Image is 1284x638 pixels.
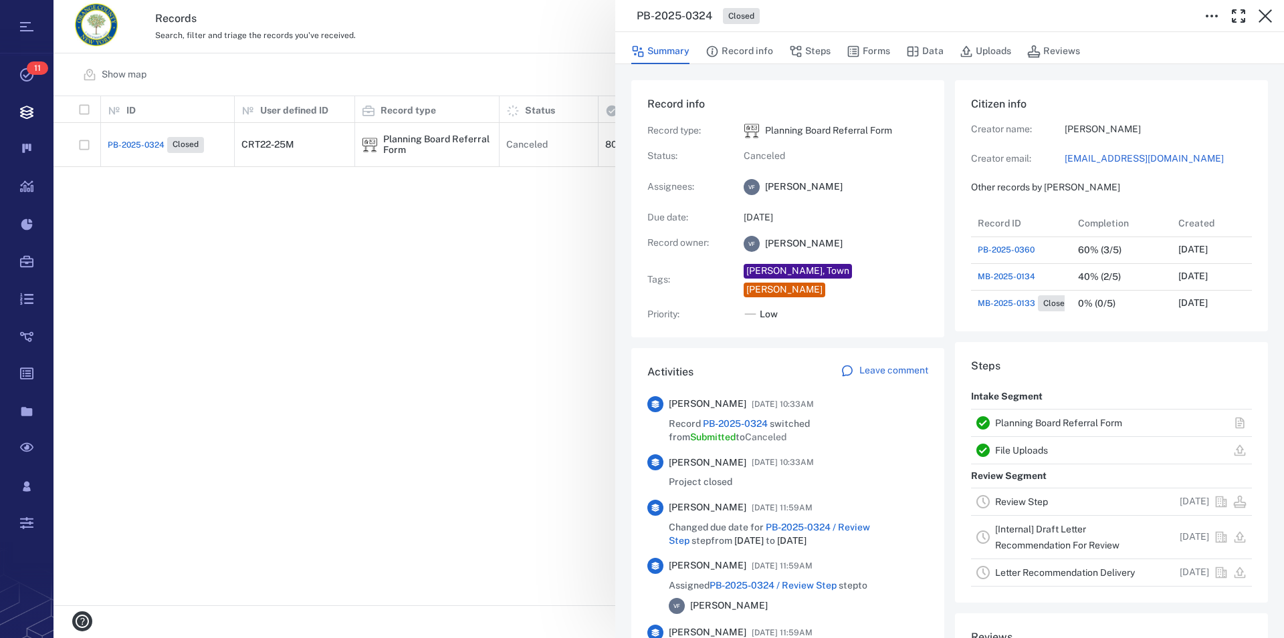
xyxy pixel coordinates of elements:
[1065,123,1252,136] p: [PERSON_NAME]
[1078,245,1121,255] div: 60% (3/5)
[978,204,1021,242] div: Record ID
[995,418,1122,428] a: Planning Board Referral Form
[637,8,712,24] h3: PB-2025-0324
[744,123,760,139] div: Planning Board Referral Form
[703,418,768,429] a: PB-2025-0324
[955,80,1268,342] div: Citizen infoCreator name:[PERSON_NAME]Creator email:[EMAIL_ADDRESS][DOMAIN_NAME]Other records by ...
[1178,243,1208,257] p: [DATE]
[978,295,1075,311] a: MB-2025-0133Closed
[669,397,746,411] span: [PERSON_NAME]
[631,39,689,64] button: Summary
[1180,495,1209,508] p: [DATE]
[734,535,764,546] span: [DATE]
[847,39,890,64] button: Forms
[971,181,1252,194] p: Other records by [PERSON_NAME]
[971,210,1071,236] div: Record ID
[690,599,768,613] span: [PERSON_NAME]
[752,454,814,470] span: [DATE] 10:33AM
[746,265,849,278] div: [PERSON_NAME], Town
[978,297,1035,309] span: MB-2025-0133
[1071,210,1172,236] div: Completion
[777,535,807,546] span: [DATE]
[765,237,843,251] span: [PERSON_NAME]
[669,522,870,546] a: PB-2025-0324 / Review Step
[706,39,773,64] button: Record info
[710,580,837,591] a: PB-2025-0324 / Review Step
[1225,3,1252,29] button: Toggle Fullscreen
[647,124,728,138] p: Record type :
[746,283,823,297] div: [PERSON_NAME]
[971,358,1252,374] h6: Steps
[647,96,928,112] h6: Record info
[1178,270,1208,283] p: [DATE]
[1065,152,1252,166] a: [EMAIL_ADDRESS][DOMAIN_NAME]
[744,236,760,252] div: V F
[995,496,1048,507] a: Review Step
[647,273,728,287] p: Tags :
[1178,297,1208,310] p: [DATE]
[971,464,1047,488] p: Review Segment
[647,150,728,163] p: Status :
[744,123,760,139] img: icon Planning Board Referral Form
[669,579,867,593] span: Assigned step to
[765,180,843,194] span: [PERSON_NAME]
[647,180,728,194] p: Assignees :
[27,61,48,75] span: 11
[744,150,928,163] p: Canceled
[669,521,928,547] span: Changed due date for step from to
[752,558,813,574] span: [DATE] 11:59AM
[631,80,944,348] div: Record infoRecord type:icon Planning Board Referral FormPlanning Board Referral FormStatus:Cancel...
[744,211,928,224] p: [DATE]
[971,385,1043,409] p: Intake Segment
[995,445,1048,456] a: File Uploads
[647,211,728,224] p: Due date :
[1180,566,1209,579] p: [DATE]
[647,364,693,380] h6: Activities
[1252,3,1279,29] button: Close
[669,456,746,470] span: [PERSON_NAME]
[1178,204,1214,242] div: Created
[669,476,732,489] span: Project closed
[841,364,928,380] a: Leave comment
[744,179,760,195] div: V F
[1041,298,1072,309] span: Closed
[669,598,685,614] div: V F
[971,123,1065,136] p: Creator name:
[960,39,1011,64] button: Uploads
[995,524,1119,550] a: [Internal] Draft Letter Recommendation For Review
[760,308,778,321] span: Low
[978,271,1035,283] a: MB-2025-0134
[745,432,786,442] span: Canceled
[859,364,928,377] p: Leave comment
[995,567,1135,578] a: Letter Recommendation Delivery
[30,9,56,21] span: Help
[1027,39,1080,64] button: Reviews
[1078,299,1115,309] div: 0% (0/5)
[1180,530,1209,544] p: [DATE]
[765,124,892,138] p: Planning Board Referral Form
[971,152,1065,166] p: Creator email:
[726,11,757,22] span: Closed
[1198,3,1225,29] button: Toggle to Edit Boxes
[906,39,944,64] button: Data
[669,418,928,444] span: Record switched from to
[690,432,736,442] span: Submitted
[1172,210,1272,236] div: Created
[752,500,813,516] span: [DATE] 11:59AM
[647,236,728,250] p: Record owner :
[978,244,1035,256] a: PB-2025-0360
[955,342,1268,613] div: StepsIntake SegmentPlanning Board Referral FormFile UploadsReview SegmentReview Step[DATE][Intern...
[647,308,728,321] p: Priority :
[789,39,831,64] button: Steps
[971,96,1252,112] h6: Citizen info
[669,501,746,514] span: [PERSON_NAME]
[1078,272,1121,282] div: 40% (2/5)
[669,559,746,573] span: [PERSON_NAME]
[752,396,814,412] span: [DATE] 10:33AM
[1078,204,1129,242] div: Completion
